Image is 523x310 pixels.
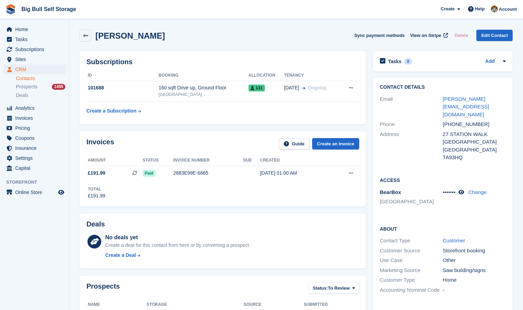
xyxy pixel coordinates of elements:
h2: Prospects [86,282,120,295]
div: Customer Source [380,247,443,255]
div: Accounting Nominal Code [380,286,443,294]
div: [GEOGRAPHIC_DATA] [159,91,249,98]
span: Pricing [15,123,57,133]
a: View on Stripe [408,30,449,41]
a: Guide [279,138,309,149]
img: stora-icon-8386f47178a22dfd0bd8f6a31ec36ba5ce8667c1dd55bd0f319d3a0aa187defe.svg [6,4,16,14]
a: Preview store [57,188,65,196]
div: 160 sqft Drive up, Ground Floor [159,84,249,91]
span: 131 [249,85,265,91]
a: Create an Invoice [312,138,359,149]
h2: Access [380,176,506,183]
th: Amount [86,155,143,166]
h2: [PERSON_NAME] [95,31,165,40]
a: Deals [16,92,65,99]
div: No deals yet [105,233,250,242]
a: menu [3,123,65,133]
a: [PERSON_NAME][EMAIL_ADDRESS][DOMAIN_NAME] [443,96,489,117]
div: Customer Type [380,276,443,284]
span: Capital [15,163,57,173]
div: Use Case [380,256,443,264]
span: Help [475,6,485,12]
a: menu [3,103,65,113]
div: Create a Subscription [86,107,137,115]
a: menu [3,25,65,34]
a: Add [485,58,495,66]
a: menu [3,65,65,74]
img: Mike Llewellen Palmer [491,6,498,12]
a: Change [468,189,487,195]
a: menu [3,133,65,143]
a: menu [3,113,65,123]
div: - [443,286,506,294]
th: Booking [159,70,249,81]
span: Settings [15,153,57,163]
div: Phone [380,120,443,128]
span: Home [15,25,57,34]
span: ••••••• [443,189,456,195]
a: Create a Subscription [86,105,141,117]
div: Address [380,130,443,162]
a: Contacts [16,75,65,82]
a: Create a Deal [105,252,250,259]
span: Invoices [15,113,57,123]
span: Ongoing [308,85,326,90]
a: menu [3,163,65,173]
span: Coupons [15,133,57,143]
div: Create a deal for this contact from here or by converting a prospect. [105,242,250,249]
div: Email [380,95,443,119]
th: ID [86,70,159,81]
span: Sites [15,55,57,64]
th: Tenancy [284,70,340,81]
span: Create [441,6,455,12]
div: [GEOGRAPHIC_DATA] [443,138,506,146]
span: Account [499,6,517,13]
h2: Tasks [388,58,402,65]
span: £191.99 [88,169,105,177]
div: Marketing Source [380,267,443,274]
span: BearBox [380,189,401,195]
div: [PHONE_NUMBER] [443,120,506,128]
span: Tasks [15,35,57,44]
div: Other [443,256,506,264]
div: £191.99 [88,192,105,200]
span: Paid [143,170,156,177]
div: 27 STATION WALK [443,130,506,138]
th: Created [260,155,331,166]
h2: Subscriptions [86,58,359,66]
div: Contact Type [380,237,443,245]
div: [GEOGRAPHIC_DATA] [443,146,506,154]
th: Status [143,155,174,166]
div: 0 [404,58,412,65]
button: Delete [452,30,471,41]
h2: Invoices [86,138,114,149]
span: Deals [16,92,28,99]
th: Allocation [249,70,284,81]
a: menu [3,153,65,163]
span: Insurance [15,143,57,153]
th: Invoice number [173,155,243,166]
span: CRM [15,65,57,74]
button: Status: To Review [309,282,359,294]
div: Home [443,276,506,284]
a: menu [3,55,65,64]
span: Prospects [16,84,37,90]
span: Analytics [15,103,57,113]
div: TA93HQ [443,154,506,162]
a: menu [3,45,65,54]
span: Status: [313,285,328,292]
a: Big Bull Self Storage [19,3,79,15]
h2: Deals [86,220,105,228]
span: [DATE] [284,84,299,91]
span: View on Stripe [410,32,441,39]
li: [GEOGRAPHIC_DATA] [380,198,443,206]
span: Subscriptions [15,45,57,54]
div: Total [88,186,105,192]
div: 2883E99E-6865 [173,169,243,177]
span: To Review [328,285,350,292]
div: Create a Deal [105,252,136,259]
a: Customer [443,238,465,243]
th: Due [243,155,260,166]
a: Edit Contact [476,30,513,41]
a: Prospects 1495 [16,83,65,90]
